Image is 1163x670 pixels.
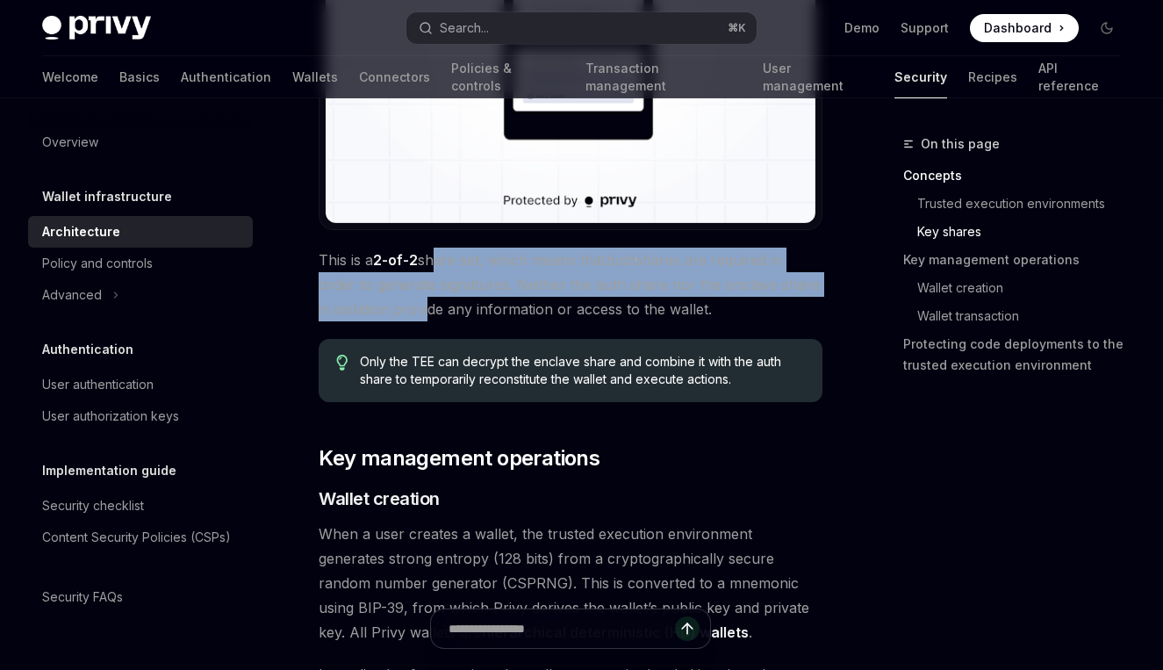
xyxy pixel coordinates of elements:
a: Connectors [359,56,430,98]
span: Key management operations [319,444,599,472]
a: Key shares [917,218,1135,246]
span: Only the TEE can decrypt the enclave share and combine it with the auth share to temporarily reco... [360,353,805,388]
span: This is a share set, which means that shares are required in order to generate signatures. Neithe... [319,248,822,321]
div: Content Security Policies (CSPs) [42,527,231,548]
a: User management [763,56,874,98]
a: Trusted execution environments [917,190,1135,218]
a: Demo [844,19,879,37]
a: User authorization keys [28,400,253,432]
div: Security checklist [42,495,144,516]
div: Policy and controls [42,253,153,274]
a: Security FAQs [28,581,253,613]
a: Overview [28,126,253,158]
a: Wallet transaction [917,302,1135,330]
a: Policy and controls [28,248,253,279]
div: Architecture [42,221,120,242]
strong: 2-of-2 [373,251,418,269]
span: ⌘ K [728,21,746,35]
a: Transaction management [585,56,742,98]
a: Key management operations [903,246,1135,274]
span: When a user creates a wallet, the trusted execution environment generates strong entropy (128 bit... [319,522,822,645]
a: Support [901,19,949,37]
img: dark logo [42,16,151,40]
a: Welcome [42,56,98,98]
div: User authorization keys [42,406,179,427]
a: Concepts [903,162,1135,190]
a: Content Security Policies (CSPs) [28,522,253,553]
h5: Implementation guide [42,460,176,481]
div: Overview [42,132,98,153]
div: User authentication [42,374,154,395]
em: both [606,251,635,269]
a: Wallet creation [917,274,1135,302]
a: Dashboard [970,14,1079,42]
button: Send message [675,616,700,641]
button: Search...⌘K [406,12,757,44]
a: Basics [119,56,160,98]
a: Security [894,56,947,98]
h5: Authentication [42,339,133,360]
svg: Tip [336,355,348,371]
a: Architecture [28,216,253,248]
div: Search... [440,18,489,39]
div: Advanced [42,285,102,306]
a: Policies & controls [451,56,564,98]
a: Authentication [181,56,271,98]
button: Toggle dark mode [1093,14,1121,42]
h5: Wallet infrastructure [42,186,172,207]
span: Wallet creation [319,486,440,511]
a: User authentication [28,369,253,400]
a: Protecting code deployments to the trusted execution environment [903,330,1135,379]
span: Dashboard [984,19,1052,37]
a: Recipes [968,56,1017,98]
a: Security checklist [28,490,253,522]
a: API reference [1038,56,1121,98]
span: On this page [921,133,1000,155]
div: Security FAQs [42,587,123,608]
a: Wallets [292,56,338,98]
